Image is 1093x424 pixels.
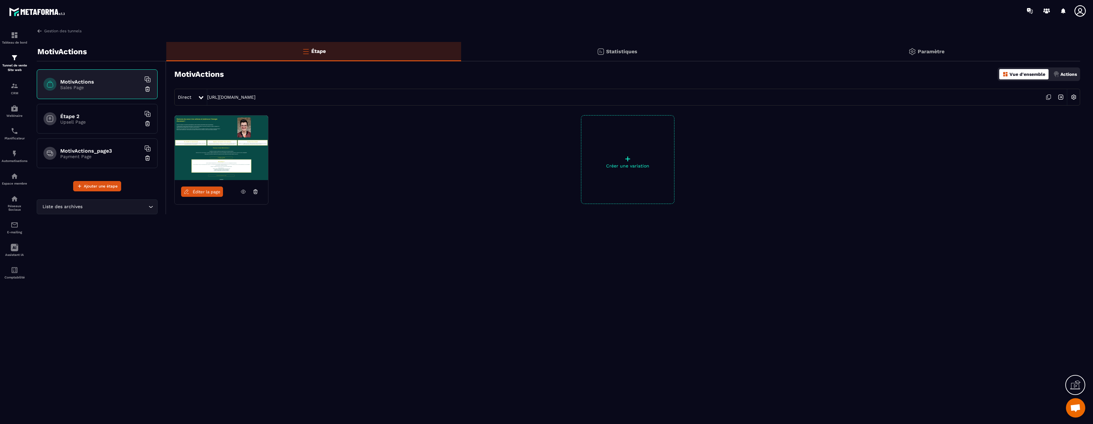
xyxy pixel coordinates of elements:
[2,114,27,117] p: Webinaire
[1060,72,1077,77] p: Actions
[581,154,674,163] p: +
[11,195,18,203] img: social-network
[302,47,310,55] img: bars-o.4a397970.svg
[60,113,141,119] h6: Étape 2
[311,48,326,54] p: Étape
[178,95,191,100] span: Direct
[144,86,151,92] img: trash
[73,181,121,191] button: Ajouter une étape
[1053,71,1059,77] img: actions.d6e523a2.png
[60,85,141,90] p: Sales Page
[144,155,151,161] img: trash
[1068,91,1080,103] img: setting-w.858f3a88.svg
[207,95,256,100] a: [URL][DOMAIN_NAME]
[2,63,27,72] p: Tunnel de vente Site web
[41,203,84,210] span: Liste des archives
[37,28,82,34] a: Gestion des tunnels
[2,230,27,234] p: E-mailing
[2,239,27,261] a: Assistant IA
[1002,71,1008,77] img: dashboard-orange.40269519.svg
[84,203,147,210] input: Search for option
[60,148,141,154] h6: MotivActions_page3
[606,48,637,55] p: Statistiques
[11,221,18,229] img: email
[581,163,674,168] p: Créer une variation
[37,199,158,214] div: Search for option
[1010,72,1045,77] p: Vue d'ensemble
[9,6,67,18] img: logo
[2,216,27,239] a: emailemailE-mailing
[2,77,27,100] a: formationformationCRM
[60,79,141,85] h6: MotivActions
[11,54,18,62] img: formation
[11,127,18,135] img: scheduler
[908,48,916,56] img: setting-gr.5f69749f.svg
[1055,91,1067,103] img: arrow-next.bcc2205e.svg
[144,120,151,127] img: trash
[2,167,27,190] a: automationsautomationsEspace membre
[181,187,223,197] a: Éditer la page
[11,31,18,39] img: formation
[2,91,27,95] p: CRM
[597,48,605,56] img: stats.20deebd0.svg
[11,82,18,90] img: formation
[60,119,141,125] p: Upsell Page
[2,182,27,185] p: Espace membre
[175,116,268,180] img: image
[60,154,141,159] p: Payment Page
[2,276,27,279] p: Comptabilité
[2,26,27,49] a: formationformationTableau de bord
[11,105,18,112] img: automations
[2,253,27,257] p: Assistant IA
[2,190,27,216] a: social-networksocial-networkRéseaux Sociaux
[2,261,27,284] a: accountantaccountantComptabilité
[2,136,27,140] p: Planificateur
[2,49,27,77] a: formationformationTunnel de vente Site web
[2,145,27,167] a: automationsautomationsAutomatisations
[2,41,27,44] p: Tableau de bord
[2,100,27,122] a: automationsautomationsWebinaire
[11,150,18,157] img: automations
[11,172,18,180] img: automations
[37,45,87,58] p: MotivActions
[174,70,224,79] h3: MotivActions
[2,122,27,145] a: schedulerschedulerPlanificateur
[37,28,43,34] img: arrow
[84,183,118,189] span: Ajouter une étape
[11,266,18,274] img: accountant
[918,48,944,55] p: Paramètre
[2,204,27,211] p: Réseaux Sociaux
[1066,398,1085,418] div: Ouvrir le chat
[2,159,27,163] p: Automatisations
[193,189,220,194] span: Éditer la page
